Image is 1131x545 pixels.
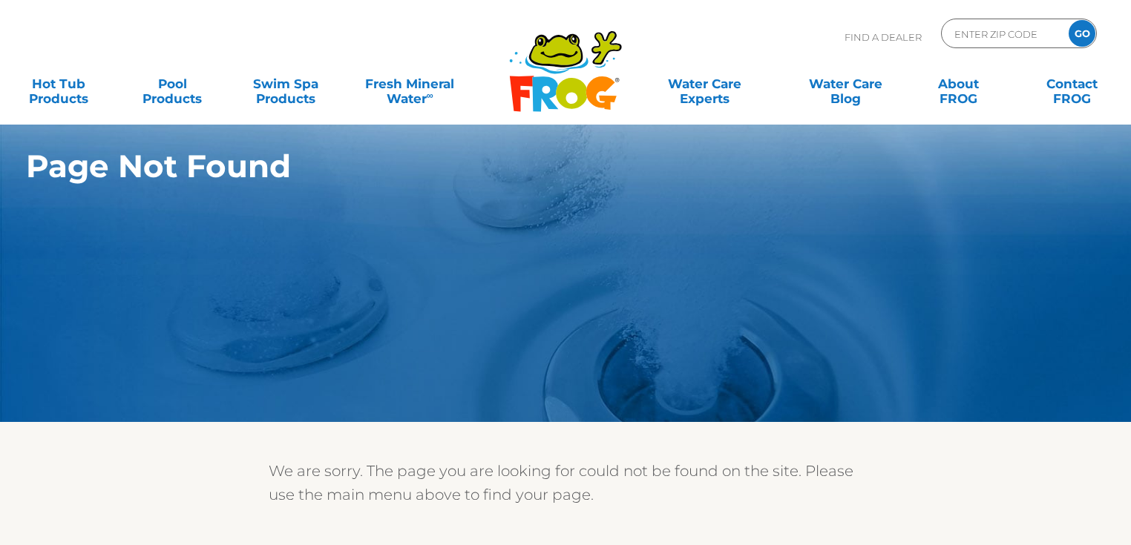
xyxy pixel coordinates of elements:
a: Hot TubProducts [15,69,103,99]
a: Fresh MineralWater∞ [355,69,465,99]
a: Water CareBlog [801,69,890,99]
p: We are sorry. The page you are looking for could not be found on the site. Please use the main me... [269,459,862,506]
a: Water CareExperts [633,69,776,99]
a: PoolProducts [128,69,217,99]
a: ContactFROG [1028,69,1116,99]
h1: Page Not Found [26,148,1015,184]
a: AboutFROG [915,69,1003,99]
p: Find A Dealer [845,19,922,56]
input: GO [1069,20,1095,47]
input: Zip Code Form [953,23,1053,44]
a: Swim SpaProducts [241,69,330,99]
sup: ∞ [427,90,433,101]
